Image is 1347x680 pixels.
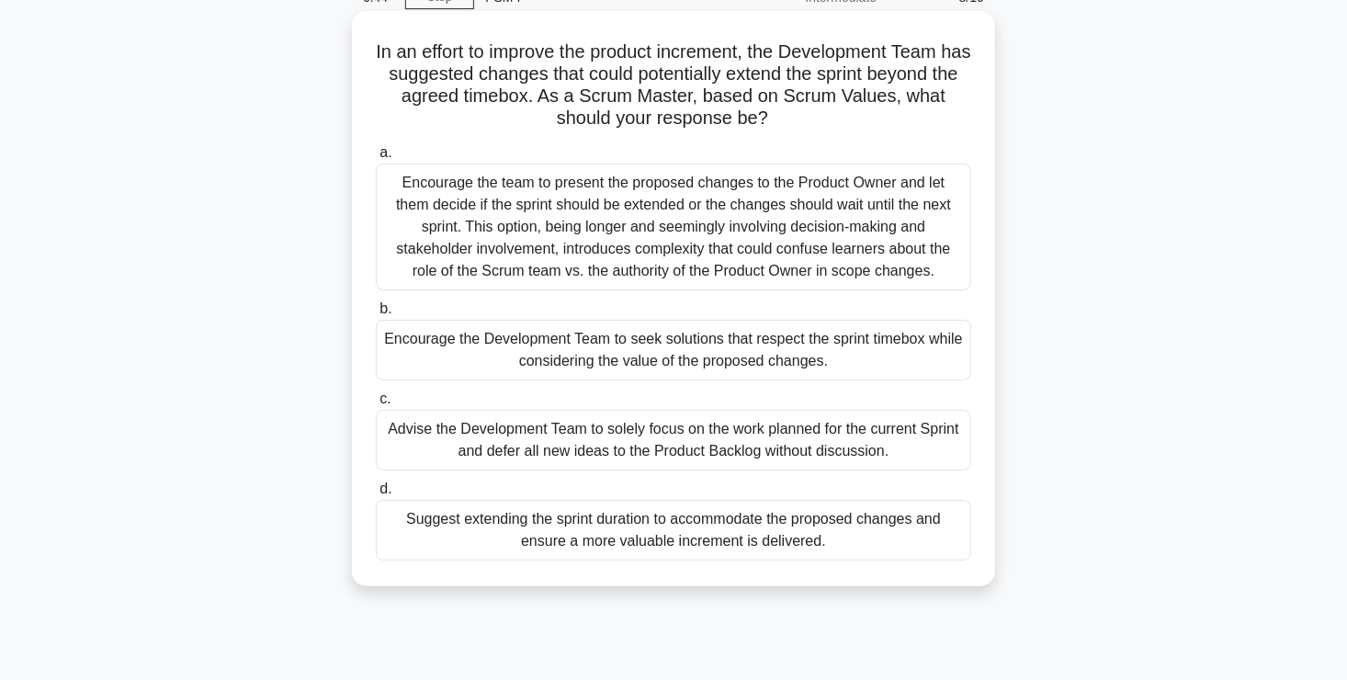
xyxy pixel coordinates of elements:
[374,40,973,130] h5: In an effort to improve the product increment, the Development Team has suggested changes that co...
[376,500,971,561] div: Suggest extending the sprint duration to accommodate the proposed changes and ensure a more valua...
[379,481,391,496] span: d.
[376,320,971,380] div: Encourage the Development Team to seek solutions that respect the sprint timebox while considerin...
[376,164,971,290] div: Encourage the team to present the proposed changes to the Product Owner and let them decide if th...
[379,300,391,316] span: b.
[376,410,971,470] div: Advise the Development Team to solely focus on the work planned for the current Sprint and defer ...
[379,144,391,160] span: a.
[379,391,391,406] span: c.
